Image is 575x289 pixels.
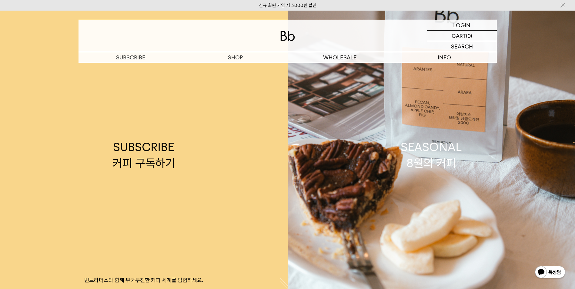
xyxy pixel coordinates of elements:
[112,139,175,171] div: SUBSCRIBE 커피 구독하기
[427,31,497,41] a: CART (0)
[453,20,470,30] p: LOGIN
[452,31,466,41] p: CART
[427,20,497,31] a: LOGIN
[451,41,473,52] p: SEARCH
[183,52,288,63] a: SHOP
[288,52,392,63] p: WHOLESALE
[466,31,472,41] p: (0)
[401,139,462,171] div: SEASONAL 8월의 커피
[392,52,497,63] p: INFO
[79,52,183,63] a: SUBSCRIBE
[280,31,295,41] img: 로고
[259,3,316,8] a: 신규 회원 가입 시 3,000원 할인
[534,265,566,280] img: 카카오톡 채널 1:1 채팅 버튼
